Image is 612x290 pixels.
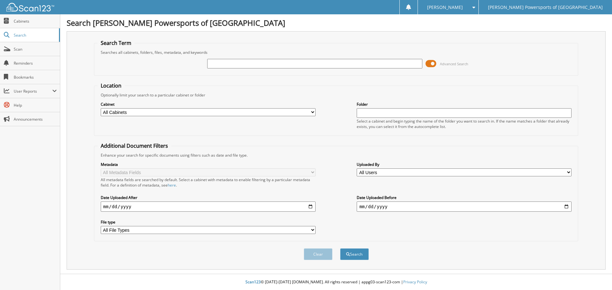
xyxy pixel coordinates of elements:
label: File type [101,219,316,225]
label: Metadata [101,162,316,167]
div: Searches all cabinets, folders, files, metadata, and keywords [98,50,575,55]
legend: Additional Document Filters [98,142,171,149]
legend: Search Term [98,39,135,46]
div: Enhance your search for specific documents using filters such as date and file type. [98,152,575,158]
input: end [357,202,572,212]
button: Search [340,248,369,260]
div: Optionally limit your search to a particular cabinet or folder [98,92,575,98]
span: Announcements [14,117,57,122]
button: Clear [304,248,332,260]
div: All metadata fields are searched by default. Select a cabinet with metadata to enable filtering b... [101,177,316,188]
span: Help [14,103,57,108]
span: [PERSON_NAME] Powersports of [GEOGRAPHIC_DATA] [488,5,603,9]
iframe: Chat Widget [580,259,612,290]
span: User Reports [14,88,52,94]
span: Cabinets [14,18,57,24]
label: Folder [357,102,572,107]
label: Uploaded By [357,162,572,167]
label: Date Uploaded After [101,195,316,200]
input: start [101,202,316,212]
span: [PERSON_NAME] [427,5,463,9]
a: Privacy Policy [403,279,427,285]
span: Advanced Search [440,61,468,66]
span: Scan123 [245,279,261,285]
legend: Location [98,82,125,89]
div: © [DATE]-[DATE] [DOMAIN_NAME]. All rights reserved | appg03-scan123-com | [60,274,612,290]
h1: Search [PERSON_NAME] Powersports of [GEOGRAPHIC_DATA] [67,18,606,28]
a: here [168,182,176,188]
img: scan123-logo-white.svg [6,3,54,11]
span: Scan [14,46,57,52]
label: Date Uploaded Before [357,195,572,200]
span: Reminders [14,60,57,66]
div: Select a cabinet and begin typing the name of the folder you want to search in. If the name match... [357,118,572,129]
label: Cabinet [101,102,316,107]
span: Bookmarks [14,74,57,80]
span: Search [14,32,56,38]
